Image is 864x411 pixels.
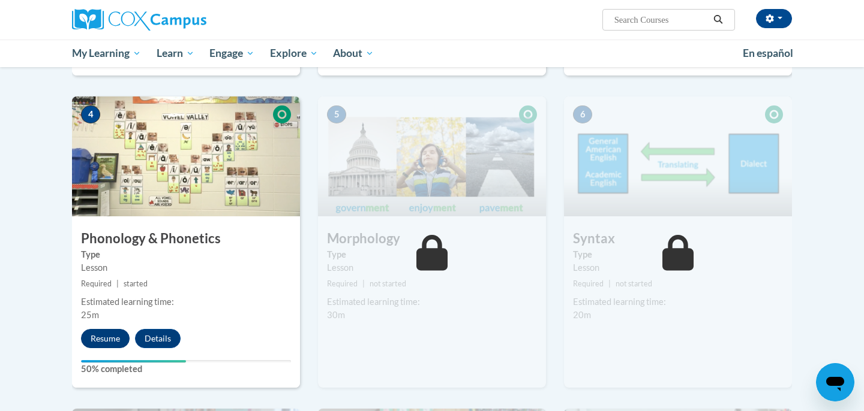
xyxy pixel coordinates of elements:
div: Lesson [81,261,291,274]
span: 30m [327,310,345,320]
img: Course Image [72,96,300,216]
span: 5 [327,105,346,123]
img: Course Image [318,96,546,216]
span: | [608,279,611,288]
div: Your progress [81,360,186,362]
span: started [124,279,148,288]
label: Type [81,248,291,261]
span: not started [616,279,652,288]
span: not started [370,279,406,288]
span: | [116,279,119,288]
a: Explore [262,40,326,67]
img: Cox Campus [72,9,206,31]
h3: Morphology [318,229,546,248]
a: En español [735,41,801,66]
label: Type [327,248,537,261]
span: 25m [81,310,99,320]
a: Engage [202,40,262,67]
div: Estimated learning time: [81,295,291,309]
label: 50% completed [81,362,291,376]
img: Course Image [564,96,792,216]
span: 6 [573,105,592,123]
a: About [326,40,382,67]
span: Learn [157,46,194,61]
a: My Learning [64,40,149,67]
a: Cox Campus [72,9,300,31]
span: Engage [209,46,254,61]
span: Explore [270,46,318,61]
div: Lesson [327,261,537,274]
span: My Learning [72,46,141,61]
div: Lesson [573,261,783,274]
span: Required [81,279,112,288]
label: Type [573,248,783,261]
button: Details [135,329,181,348]
span: Required [573,279,604,288]
a: Learn [149,40,202,67]
span: | [362,279,365,288]
button: Resume [81,329,130,348]
span: Required [327,279,358,288]
span: 4 [81,105,100,123]
span: About [333,46,374,61]
span: En español [743,47,793,59]
div: Estimated learning time: [327,295,537,309]
span: 20m [573,310,591,320]
div: Main menu [54,40,810,67]
button: Search [709,13,727,27]
button: Account Settings [756,9,792,28]
h3: Phonology & Phonetics [72,229,300,248]
iframe: Button to launch messaging window [816,363,854,401]
input: Search Courses [613,13,709,27]
div: Estimated learning time: [573,295,783,309]
h3: Syntax [564,229,792,248]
